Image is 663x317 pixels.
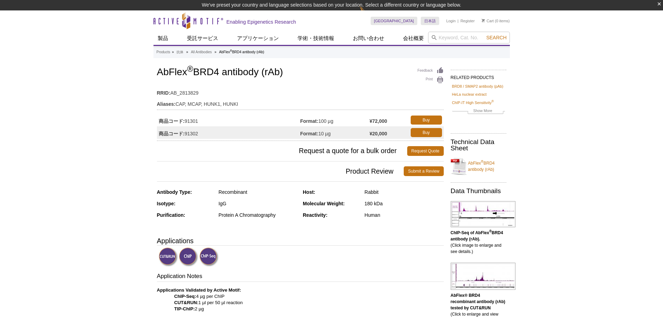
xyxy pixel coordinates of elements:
button: Search [484,34,508,41]
img: AbFlex<sup>®</sup> BRD4 antibody (rAb) tested by ChIP-Seq. [451,201,515,227]
td: 91301 [157,114,300,126]
strong: ¥20,000 [370,130,387,137]
li: (0 items) [482,17,510,25]
h3: Applications [157,236,444,246]
a: HeLa nuclear extract [452,91,487,97]
strong: Host: [303,189,315,195]
strong: Purification: [157,212,186,218]
input: Keyword, Cat. No. [428,32,510,43]
a: AbFlex®BRD4 antibody (rAb) [451,156,506,177]
h3: Application Notes [157,272,444,282]
strong: RRID: [157,90,171,96]
a: ChIP-IT High Sensitivity® [452,100,494,106]
a: 受託サービス [183,32,222,45]
strong: Format: [300,130,318,137]
strong: Antibody Type: [157,189,192,195]
a: 抗体 [176,49,183,55]
img: ChIP Validated [179,247,198,267]
strong: TIP-ChIP: [174,306,195,311]
img: Your Cart [482,19,485,22]
a: Buy [411,116,442,125]
strong: ¥72,000 [370,118,387,124]
td: AB_2813829 [157,86,444,97]
img: ChIP-Seq Validated [199,247,219,267]
li: » [214,50,216,54]
strong: Reactivity: [303,212,327,218]
a: All Antibodies [191,49,212,55]
img: AbFlex® BRD4 recombinant antibody (rAb) tested by CUT&RUN [451,263,515,290]
img: Change Here [360,5,378,22]
a: Register [460,18,475,23]
td: 91302 [157,126,300,139]
strong: Molecular Weight: [303,201,345,206]
a: Print [418,76,444,84]
h2: Data Thumbnails [451,188,506,194]
li: AbFlex BRD4 antibody (rAb) [219,50,265,54]
strong: Isotype: [157,201,176,206]
h2: Enabling Epigenetics Research [227,19,296,25]
a: Products [157,49,170,55]
p: 4 µg per ChIP 1 µl per 50 µl reaction 2 µg [157,287,444,312]
span: Search [486,35,506,40]
a: Feedback [418,67,444,74]
a: 学術・技術情報 [293,32,338,45]
b: AbFlex® BRD4 recombinant antibody (rAb) tested by CUT&RUN [451,293,505,310]
td: 100 µg [300,114,370,126]
sup: ® [489,229,491,233]
div: 180 kDa [364,200,443,207]
sup: ® [491,100,494,103]
p: (Click image to enlarge and see details.) [451,230,506,255]
strong: 商品コード: [159,130,185,137]
div: Rabbit [364,189,443,195]
strong: ChIP-Seq: [174,294,196,299]
strong: CUT&RUN: [174,300,199,305]
div: IgG [219,200,298,207]
strong: Aliases: [157,101,176,107]
b: Applications Validated by Active Motif: [157,287,241,293]
span: Product Review [157,166,404,176]
div: Recombinant [219,189,298,195]
img: CUT&RUN Validated [159,247,178,267]
h2: Technical Data Sheet [451,139,506,151]
a: Show More [452,108,505,116]
a: BRD8 / SMAP2 antibody (pAb) [452,83,504,89]
sup: ® [481,160,483,164]
h2: RELATED PRODUCTS [451,70,506,82]
li: » [186,50,188,54]
span: Request a quote for a bulk order [157,146,407,156]
td: 10 µg [300,126,370,139]
li: | [458,17,459,25]
div: Human [364,212,443,218]
a: [GEOGRAPHIC_DATA] [371,17,418,25]
strong: 商品コード: [159,118,185,124]
h1: AbFlex BRD4 antibody (rAb) [157,67,444,79]
sup: ® [230,49,232,53]
a: Request Quote [407,146,444,156]
a: Buy [411,128,442,137]
div: Protein A Chromatography [219,212,298,218]
a: Login [446,18,456,23]
a: お問い合わせ [349,32,388,45]
a: アプリケーション [233,32,283,45]
sup: ® [187,64,193,73]
td: CAP, MCAP, HUNK1, HUNKI [157,97,444,108]
a: 製品 [153,32,172,45]
b: ChIP-Seq of AbFlex BRD4 antibody (rAb). [451,230,503,241]
a: Cart [482,18,494,23]
a: 日本語 [421,17,439,25]
li: » [172,50,174,54]
a: 会社概要 [399,32,428,45]
a: Submit a Review [404,166,443,176]
strong: Format: [300,118,318,124]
